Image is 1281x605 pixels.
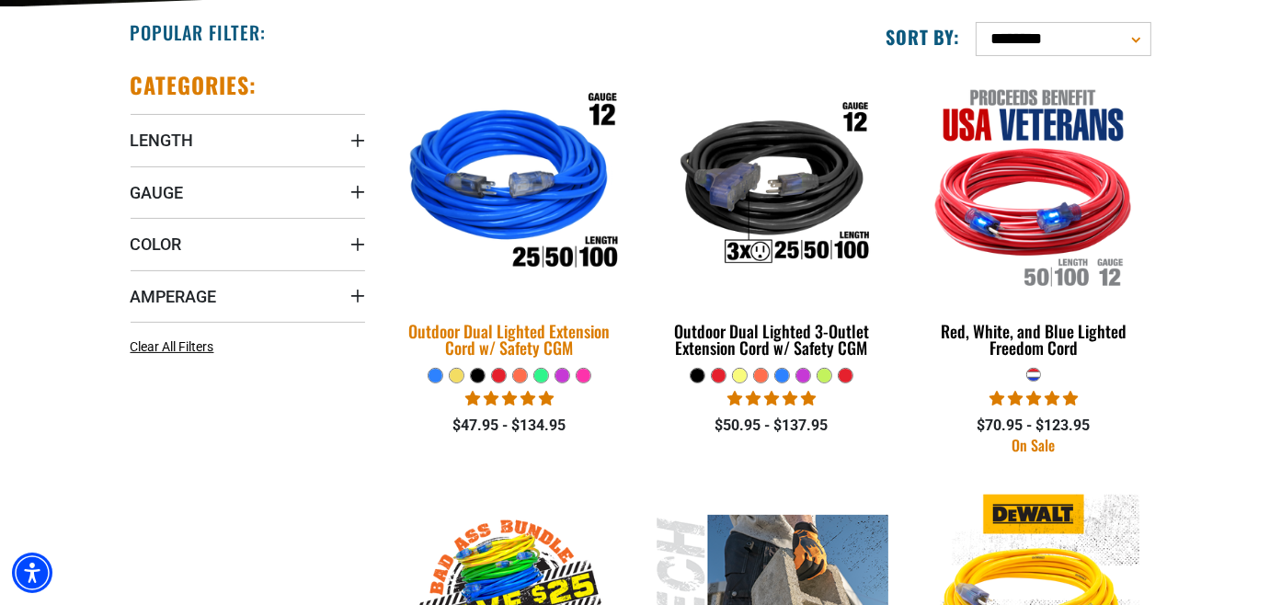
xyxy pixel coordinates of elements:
[654,415,888,437] div: $50.95 - $137.95
[131,234,182,255] span: Color
[131,71,257,99] h2: Categories:
[656,80,887,291] img: Outdoor Dual Lighted 3-Outlet Extension Cord w/ Safety CGM
[886,25,961,49] label: Sort by:
[916,71,1150,367] a: Red, White, and Blue Lighted Freedom Cord Red, White, and Blue Lighted Freedom Cord
[727,390,816,407] span: 4.80 stars
[131,166,365,218] summary: Gauge
[131,218,365,269] summary: Color
[131,286,217,307] span: Amperage
[989,390,1078,407] span: 5.00 stars
[131,182,184,203] span: Gauge
[131,20,266,44] h2: Popular Filter:
[654,323,888,356] div: Outdoor Dual Lighted 3-Outlet Extension Cord w/ Safety CGM
[393,71,627,367] a: Outdoor Dual Lighted Extension Cord w/ Safety CGM Outdoor Dual Lighted Extension Cord w/ Safety CGM
[916,415,1150,437] div: $70.95 - $123.95
[654,71,888,367] a: Outdoor Dual Lighted 3-Outlet Extension Cord w/ Safety CGM Outdoor Dual Lighted 3-Outlet Extensio...
[916,438,1150,452] div: On Sale
[916,323,1150,356] div: Red, White, and Blue Lighted Freedom Cord
[12,553,52,593] div: Accessibility Menu
[131,114,365,166] summary: Length
[131,337,222,357] a: Clear All Filters
[393,323,627,356] div: Outdoor Dual Lighted Extension Cord w/ Safety CGM
[381,68,638,303] img: Outdoor Dual Lighted Extension Cord w/ Safety CGM
[131,130,194,151] span: Length
[131,270,365,322] summary: Amperage
[465,390,554,407] span: 4.81 stars
[918,80,1149,291] img: Red, White, and Blue Lighted Freedom Cord
[393,415,627,437] div: $47.95 - $134.95
[131,339,214,354] span: Clear All Filters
